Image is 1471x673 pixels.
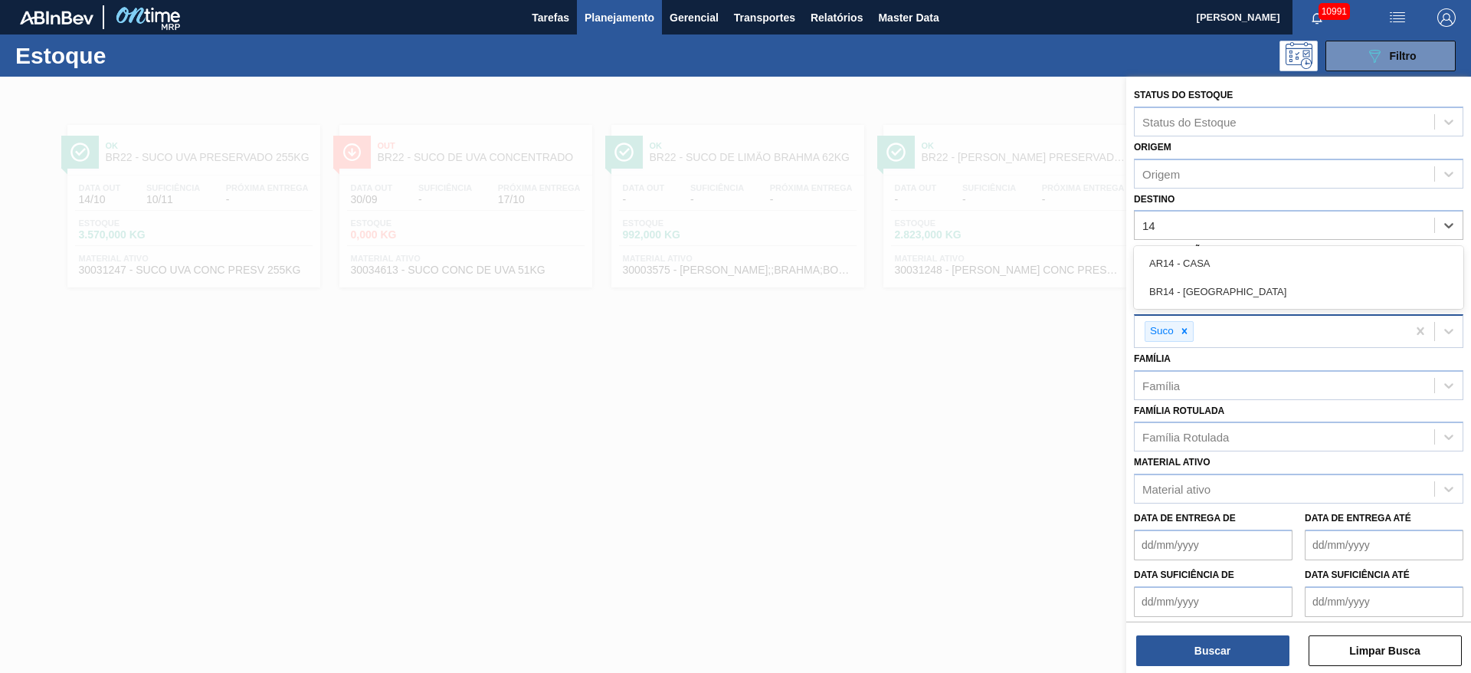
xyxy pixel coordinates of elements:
label: Material ativo [1134,457,1211,468]
label: Data suficiência até [1305,570,1410,580]
div: Família Rotulada [1142,431,1229,444]
span: Tarefas [532,8,569,27]
div: Suco [1145,322,1176,341]
div: Pogramando: nenhum usuário selecionado [1279,41,1318,71]
button: Filtro [1325,41,1456,71]
div: AR14 - CASA [1134,249,1463,277]
span: Transportes [734,8,795,27]
label: Família [1134,353,1171,364]
input: dd/mm/yyyy [1305,530,1463,560]
label: Data de Entrega de [1134,513,1236,524]
span: Planejamento [585,8,654,27]
h1: Estoque [15,47,244,64]
span: 10991 [1319,3,1350,20]
label: Data de Entrega até [1305,513,1411,524]
img: TNhmsLtSVTkK8tSr43FrP2fwEKptu5GPRR3wAAAABJRU5ErkJggg== [20,11,93,25]
span: Master Data [878,8,939,27]
label: Origem [1134,142,1171,153]
div: Status do Estoque [1142,115,1237,128]
label: Coordenação [1134,245,1208,256]
input: dd/mm/yyyy [1305,586,1463,617]
div: BR14 - [GEOGRAPHIC_DATA] [1134,277,1463,306]
span: Filtro [1390,50,1417,62]
label: Data suficiência de [1134,570,1234,580]
button: Notificações [1292,7,1342,28]
label: Status do Estoque [1134,90,1233,100]
input: dd/mm/yyyy [1134,586,1292,617]
span: Gerencial [670,8,719,27]
div: Material ativo [1142,483,1211,496]
img: userActions [1388,8,1407,27]
label: Família Rotulada [1134,405,1224,416]
img: Logout [1437,8,1456,27]
label: Destino [1134,194,1175,205]
input: dd/mm/yyyy [1134,530,1292,560]
div: Família [1142,379,1180,392]
span: Relatórios [811,8,863,27]
div: Origem [1142,167,1180,180]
